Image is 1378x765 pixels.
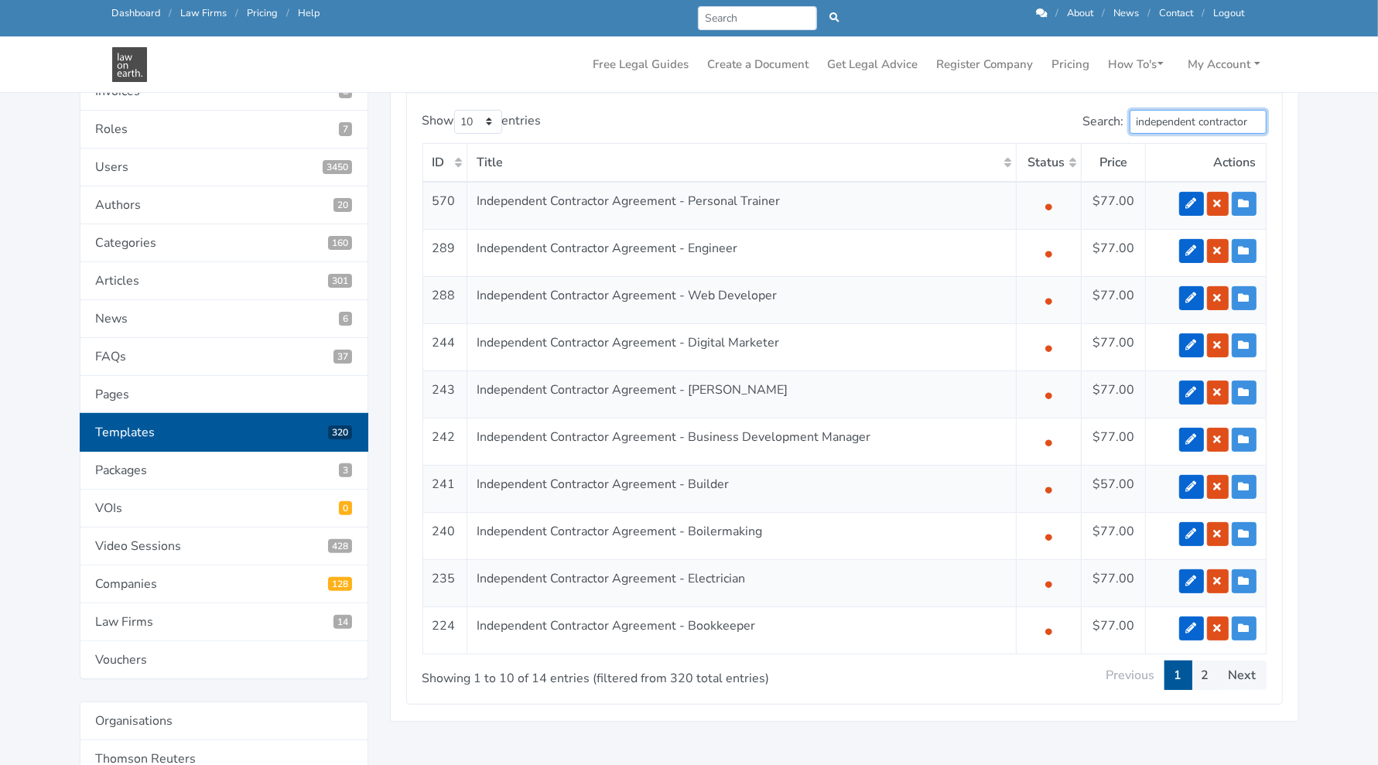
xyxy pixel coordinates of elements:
td: $77.00 [1082,512,1145,559]
td: 570 [422,182,467,230]
span: 37 [333,350,352,364]
span: • [1044,241,1054,265]
a: My Account [1182,50,1267,80]
a: Law Firms14 [80,603,368,641]
a: 1 [1164,661,1192,690]
th: Actions [1145,143,1266,182]
a: Pages [80,376,368,414]
a: News [80,300,368,338]
td: 235 [422,559,467,606]
td: $77.00 [1082,606,1145,654]
span: • [1044,571,1054,596]
th: Title: activate to sort column ascending [467,143,1017,182]
span: 320 [328,425,352,439]
td: $77.00 [1082,371,1145,418]
span: Pending VOIs [339,501,352,515]
a: Organisations [80,702,368,740]
span: 160 [328,236,352,250]
span: / [287,6,290,20]
td: Independent Contractor Agreement - Personal Trainer [467,182,1017,230]
span: Video Sessions [328,539,352,553]
a: FAQs [80,338,368,376]
td: Independent Contractor Agreement - Bookkeeper [467,606,1017,654]
input: Search [698,6,818,30]
span: • [1044,524,1054,548]
td: $77.00 [1082,418,1145,465]
label: Show entries [422,110,542,134]
a: Roles7 [80,111,368,149]
td: Independent Contractor Agreement - Builder [467,465,1017,512]
a: Categories160 [80,224,368,262]
a: Templates [80,413,368,452]
a: Register Company [931,50,1040,80]
a: Create a Document [702,50,816,80]
span: 3 [339,463,352,477]
input: Search: [1130,110,1267,134]
td: $77.00 [1082,276,1145,323]
span: • [1044,288,1054,312]
td: Independent Contractor Agreement - Business Development Manager [467,418,1017,465]
td: Independent Contractor Agreement - Boilermaking [467,512,1017,559]
span: Registered Companies [328,577,352,591]
span: 301 [328,274,352,288]
th: Price [1082,143,1145,182]
a: 2 [1192,661,1219,690]
td: $77.00 [1082,182,1145,230]
span: / [1056,6,1059,20]
td: 241 [422,465,467,512]
a: How To's [1103,50,1170,80]
td: 224 [422,606,467,654]
a: Logout [1214,6,1245,20]
span: / [1202,6,1205,20]
a: Law Firms [181,6,227,20]
td: Independent Contractor Agreement - Digital Marketer [467,323,1017,371]
th: ID: activate to sort column ascending [422,143,467,182]
a: Pricing [1046,50,1096,80]
span: 7 [339,122,352,136]
a: VOIs0 [80,490,368,528]
a: Vouchers [80,641,368,679]
a: Dashboard [112,6,161,20]
span: / [1103,6,1106,20]
a: Packages3 [80,452,368,490]
a: Video Sessions428 [80,528,368,565]
td: Independent Contractor Agreement - [PERSON_NAME] [467,371,1017,418]
span: / [169,6,173,20]
a: Help [299,6,320,20]
td: $77.00 [1082,559,1145,606]
span: • [1044,382,1054,407]
a: Free Legal Guides [587,50,696,80]
a: News [1114,6,1140,20]
span: Law Firms [333,615,352,629]
span: • [1044,429,1054,454]
td: 242 [422,418,467,465]
td: Independent Contractor Agreement - Electrician [467,559,1017,606]
img: Law On Earth [112,47,147,82]
a: Users3450 [80,149,368,186]
div: Showing 1 to 10 of 14 entries (filtered from 320 total entries) [422,659,761,688]
span: • [1044,476,1054,501]
td: 289 [422,229,467,276]
a: Pricing [248,6,279,20]
td: $57.00 [1082,465,1145,512]
td: Independent Contractor Agreement - Web Developer [467,276,1017,323]
td: 240 [422,512,467,559]
a: About [1068,6,1094,20]
a: Authors20 [80,186,368,224]
th: Status: activate to sort column ascending [1017,143,1082,182]
a: Companies128 [80,565,368,603]
td: 243 [422,371,467,418]
td: 244 [422,323,467,371]
td: Independent Contractor Agreement - Engineer [467,229,1017,276]
a: Get Legal Advice [822,50,925,80]
td: 288 [422,276,467,323]
a: Articles [80,262,368,300]
a: Contact [1160,6,1194,20]
span: 20 [333,198,352,212]
td: $77.00 [1082,229,1145,276]
label: Search: [1083,110,1267,134]
span: • [1044,335,1054,360]
span: • [1044,193,1054,218]
span: • [1044,618,1054,643]
select: Showentries [454,110,502,134]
